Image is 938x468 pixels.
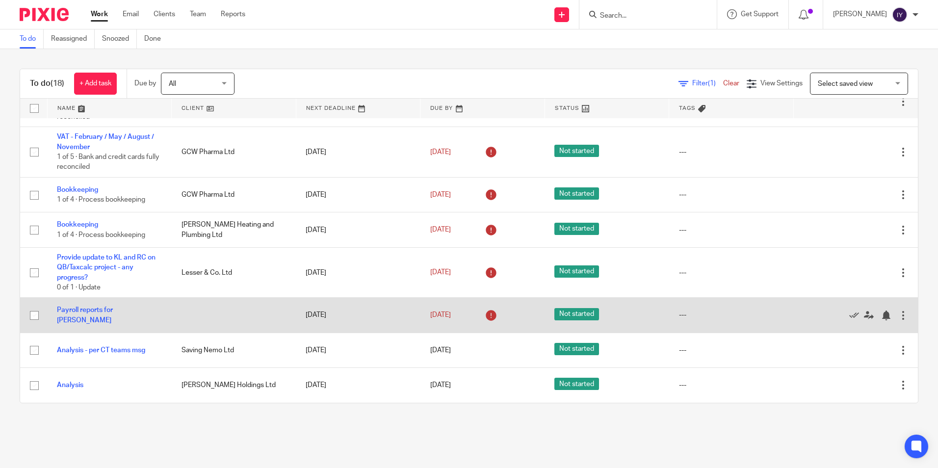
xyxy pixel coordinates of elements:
[57,154,159,171] span: 1 of 5 · Bank and credit cards fully reconciled
[296,127,420,178] td: [DATE]
[123,9,139,19] a: Email
[91,9,108,19] a: Work
[51,79,64,87] span: (18)
[296,298,420,333] td: [DATE]
[892,7,908,23] img: svg%3E
[679,268,784,278] div: ---
[430,312,451,318] span: [DATE]
[430,149,451,156] span: [DATE]
[57,196,145,203] span: 1 of 4 · Process bookkeeping
[430,347,451,354] span: [DATE]
[57,133,154,150] a: VAT - February / May / August / November
[723,80,739,87] a: Clear
[57,347,145,354] a: Analysis - per CT teams msg
[430,227,451,234] span: [DATE]
[134,78,156,88] p: Due by
[296,178,420,212] td: [DATE]
[679,225,784,235] div: ---
[296,247,420,298] td: [DATE]
[172,178,296,212] td: GCW Pharma Ltd
[296,333,420,367] td: [DATE]
[430,269,451,276] span: [DATE]
[554,378,599,390] span: Not started
[554,308,599,320] span: Not started
[679,310,784,320] div: ---
[57,254,156,281] a: Provide update to KL and RC on QB/Taxcalc project - any progress?
[708,80,716,87] span: (1)
[169,80,176,87] span: All
[296,368,420,403] td: [DATE]
[57,103,159,120] span: 1 of 5 · Bank and credit cards fully reconciled
[554,343,599,355] span: Not started
[172,127,296,178] td: GCW Pharma Ltd
[172,212,296,247] td: [PERSON_NAME] Heating and Plumbing Ltd
[741,11,779,18] span: Get Support
[679,105,696,111] span: Tags
[20,8,69,21] img: Pixie
[57,284,101,291] span: 0 of 1 · Update
[172,247,296,298] td: Lesser & Co. Ltd
[221,9,245,19] a: Reports
[172,368,296,403] td: [PERSON_NAME] Holdings Ltd
[554,187,599,200] span: Not started
[430,382,451,389] span: [DATE]
[679,147,784,157] div: ---
[74,73,117,95] a: + Add task
[20,29,44,49] a: To do
[144,29,168,49] a: Done
[818,80,873,87] span: Select saved view
[57,186,98,193] a: Bookkeeping
[679,345,784,355] div: ---
[679,190,784,200] div: ---
[599,12,687,21] input: Search
[30,78,64,89] h1: To do
[554,223,599,235] span: Not started
[679,380,784,390] div: ---
[760,80,803,87] span: View Settings
[430,191,451,198] span: [DATE]
[190,9,206,19] a: Team
[57,232,145,238] span: 1 of 4 · Process bookkeeping
[554,265,599,278] span: Not started
[849,310,864,320] a: Mark as done
[296,212,420,247] td: [DATE]
[57,221,98,228] a: Bookkeeping
[692,80,723,87] span: Filter
[833,9,887,19] p: [PERSON_NAME]
[57,307,113,323] a: Payroll reports for [PERSON_NAME]
[554,145,599,157] span: Not started
[154,9,175,19] a: Clients
[172,333,296,367] td: Saving Nemo Ltd
[102,29,137,49] a: Snoozed
[57,382,83,389] a: Analysis
[51,29,95,49] a: Reassigned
